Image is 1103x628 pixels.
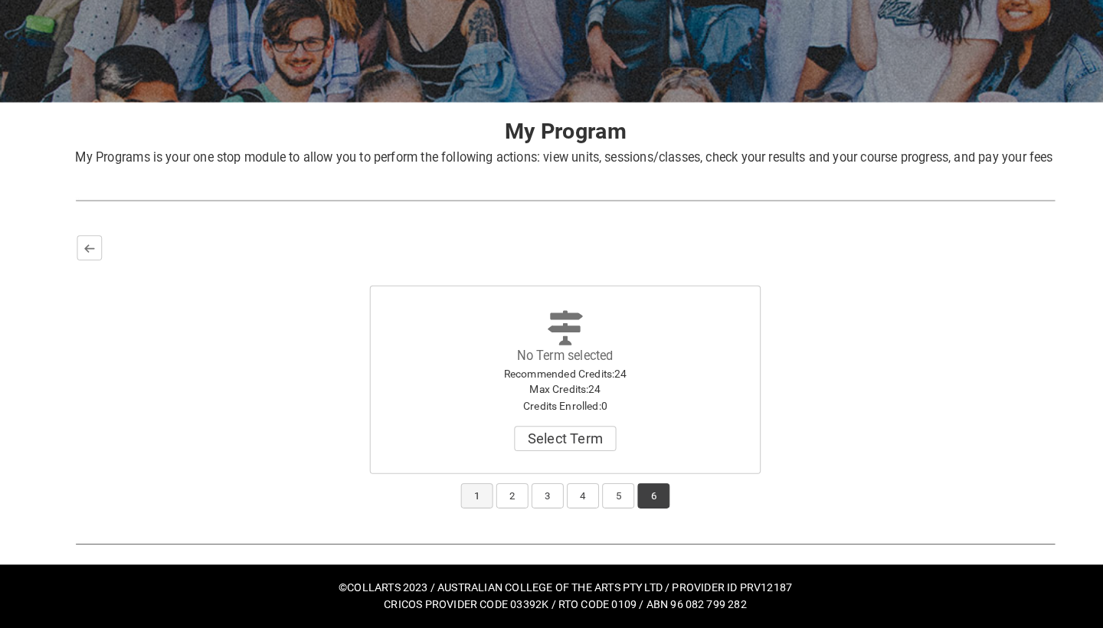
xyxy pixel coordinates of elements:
[502,430,601,455] button: No Term selectedRecommended Credits:24Max Credits:24Credits Enrolled:0
[622,486,653,511] button: 6
[519,486,550,511] button: 3
[74,161,1027,175] span: My Programs is your one stop module to allow you to perform the following actions: view units, se...
[74,537,1029,553] img: REDU_GREY_LINE
[74,202,1029,218] img: REDU_GREY_LINE
[493,130,611,155] strong: My Program
[450,486,481,511] button: 1
[75,244,100,269] button: Back
[466,403,637,418] div: Credits Enrolled : 0
[466,371,637,387] div: Recommended Credits : 24
[505,355,598,369] label: No Term selected
[588,486,619,511] button: 5
[466,387,637,402] div: Max Credits : 24
[553,486,584,511] button: 4
[484,486,515,511] button: 2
